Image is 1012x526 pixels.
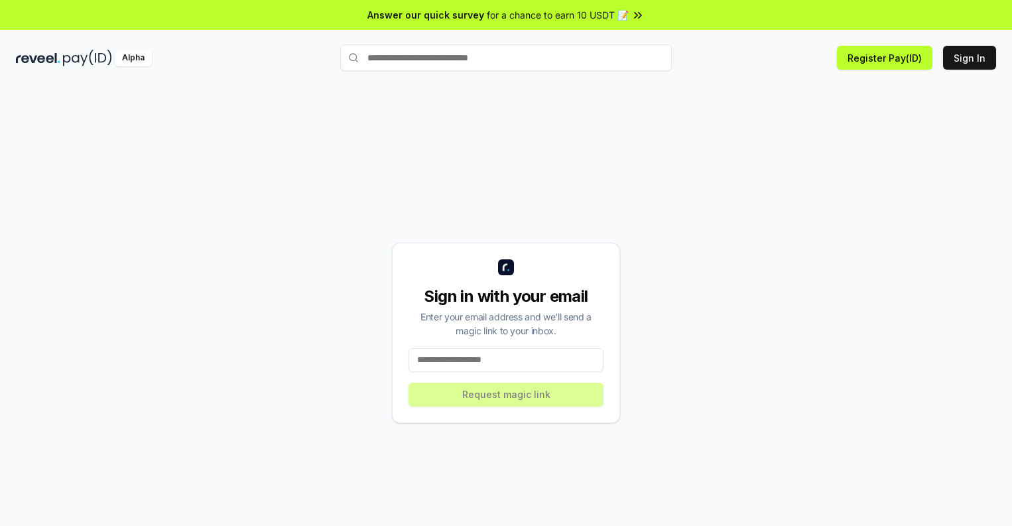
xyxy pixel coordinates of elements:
div: Alpha [115,50,152,66]
div: Enter your email address and we’ll send a magic link to your inbox. [409,310,603,338]
div: Sign in with your email [409,286,603,307]
span: for a chance to earn 10 USDT 📝 [487,8,629,22]
span: Answer our quick survey [367,8,484,22]
img: reveel_dark [16,50,60,66]
button: Sign In [943,46,996,70]
img: pay_id [63,50,112,66]
img: logo_small [498,259,514,275]
button: Register Pay(ID) [837,46,932,70]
